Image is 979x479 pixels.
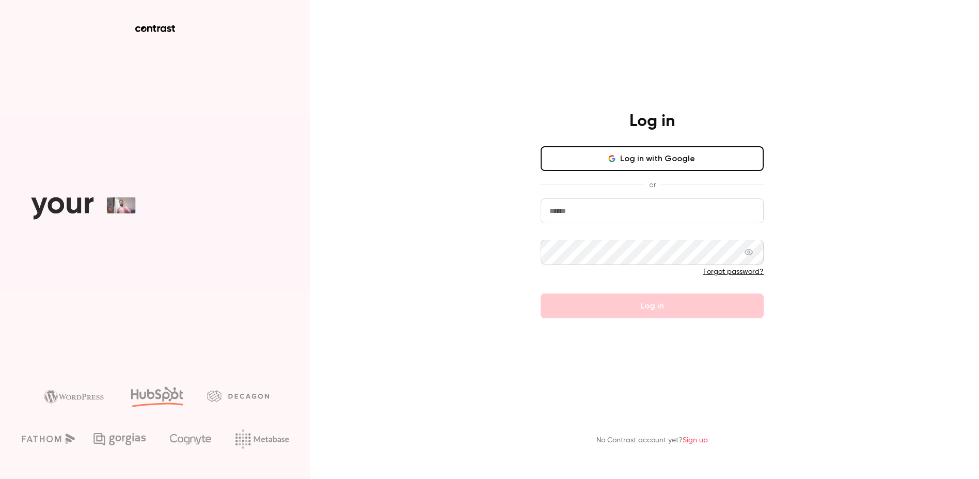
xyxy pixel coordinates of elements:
[541,146,764,171] button: Log in with Google
[629,111,675,132] h4: Log in
[703,268,764,275] a: Forgot password?
[683,437,708,444] a: Sign up
[596,435,708,446] p: No Contrast account yet?
[207,390,269,401] img: decagon
[644,179,661,190] span: or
